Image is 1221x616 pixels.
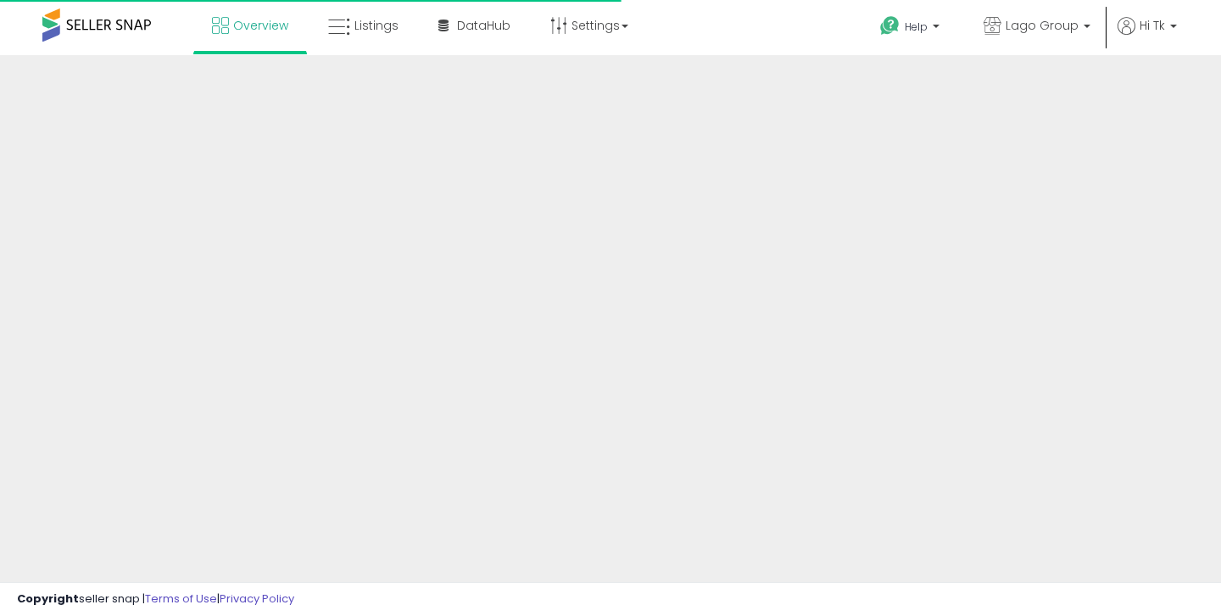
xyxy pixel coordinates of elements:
[354,17,399,34] span: Listings
[145,591,217,607] a: Terms of Use
[17,591,79,607] strong: Copyright
[1006,17,1079,34] span: Lago Group
[905,20,928,34] span: Help
[1118,17,1177,55] a: Hi Tk
[220,591,294,607] a: Privacy Policy
[457,17,510,34] span: DataHub
[879,15,900,36] i: Get Help
[233,17,288,34] span: Overview
[867,3,956,55] a: Help
[17,591,294,608] div: seller snap | |
[1140,17,1165,34] span: Hi Tk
